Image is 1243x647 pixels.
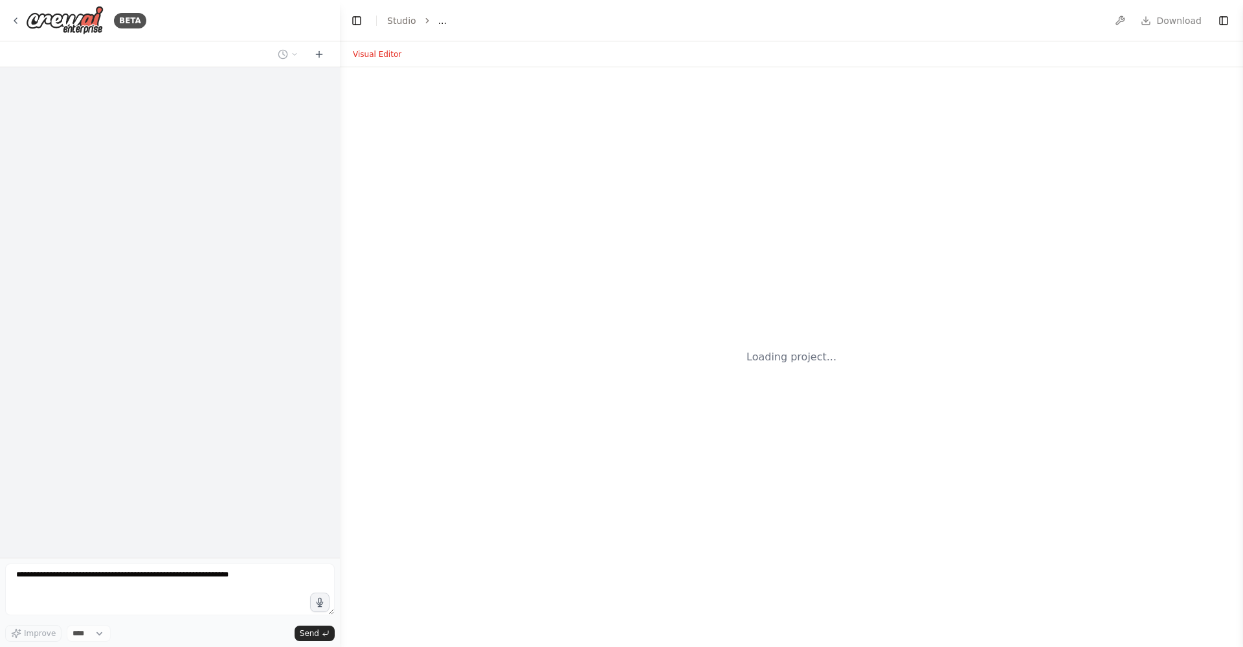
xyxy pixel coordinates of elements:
[114,13,146,28] div: BETA
[1215,12,1233,30] button: Show right sidebar
[387,16,416,26] a: Studio
[310,593,330,612] button: Click to speak your automation idea
[273,47,304,62] button: Switch to previous chat
[5,625,62,642] button: Improve
[24,628,56,639] span: Improve
[295,626,335,641] button: Send
[300,628,319,639] span: Send
[345,47,409,62] button: Visual Editor
[26,6,104,35] img: Logo
[387,14,447,27] nav: breadcrumb
[348,12,366,30] button: Hide left sidebar
[309,47,330,62] button: Start a new chat
[746,349,836,365] div: Loading project...
[438,14,447,27] span: ...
